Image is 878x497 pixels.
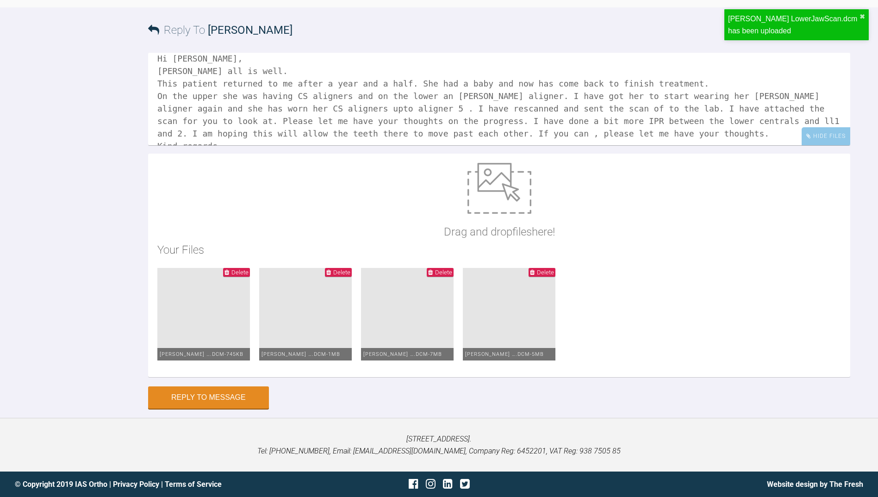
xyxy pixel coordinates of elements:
[148,21,293,39] h3: Reply To
[262,351,340,357] span: [PERSON_NAME] ….dcm - 1MB
[165,480,222,489] a: Terms of Service
[333,269,350,276] span: Delete
[435,269,452,276] span: Delete
[767,480,863,489] a: Website design by The Fresh
[231,269,249,276] span: Delete
[363,351,442,357] span: [PERSON_NAME] ….dcm - 7MB
[465,351,544,357] span: [PERSON_NAME] ….dcm - 5MB
[157,241,841,259] h2: Your Files
[148,53,850,145] textarea: Hi [PERSON_NAME], [PERSON_NAME] all is well. This patient returned to me after a year and a half....
[859,13,865,20] button: close
[802,127,850,145] div: Hide Files
[444,223,555,241] p: Drag and drop files here!
[148,386,269,409] button: Reply to Message
[537,269,554,276] span: Delete
[15,433,863,457] p: [STREET_ADDRESS]. Tel: [PHONE_NUMBER], Email: [EMAIL_ADDRESS][DOMAIN_NAME], Company Reg: 6452201,...
[160,351,243,357] span: [PERSON_NAME] ….dcm - 745KB
[728,13,859,37] div: [PERSON_NAME] LowerJawScan.dcm has been uploaded
[15,478,298,491] div: © Copyright 2019 IAS Ortho | |
[208,24,293,37] span: [PERSON_NAME]
[113,480,159,489] a: Privacy Policy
